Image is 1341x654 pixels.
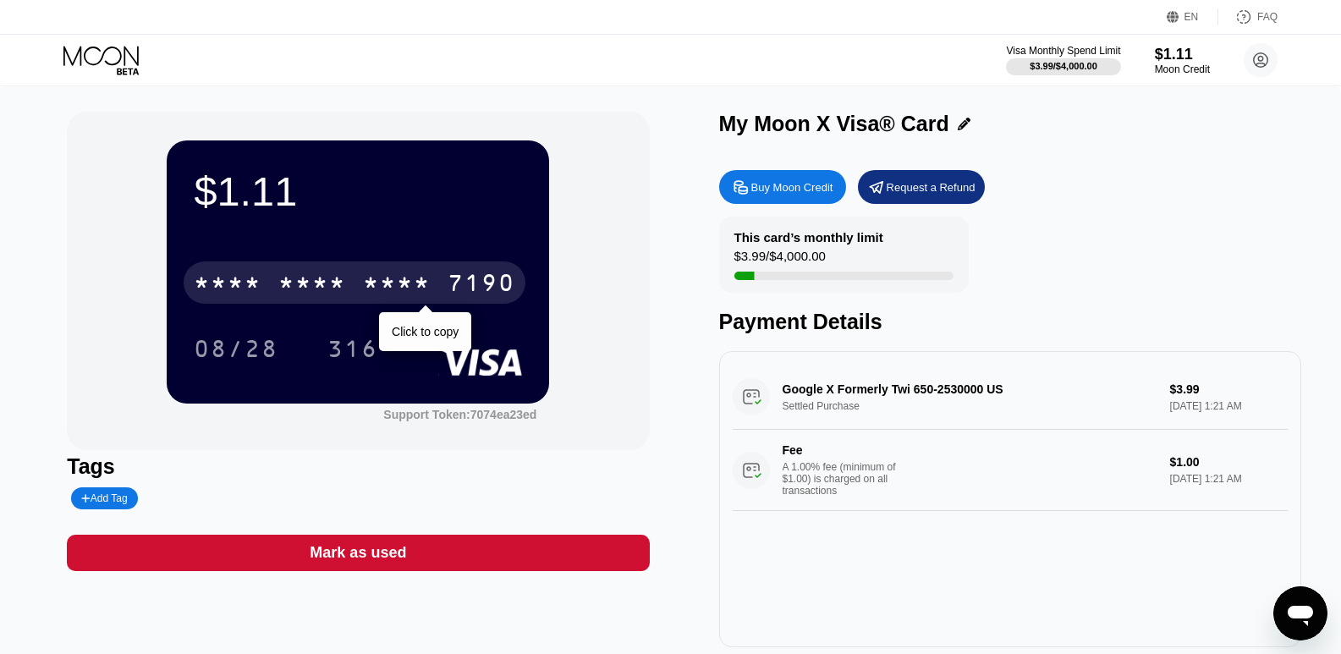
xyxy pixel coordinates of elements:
[383,408,536,421] div: Support Token:7074ea23ed
[315,327,391,370] div: 316
[783,461,910,497] div: A 1.00% fee (minimum of $1.00) is charged on all transactions
[310,543,406,563] div: Mark as used
[719,310,1301,334] div: Payment Details
[1006,45,1120,57] div: Visa Monthly Spend Limit
[392,325,459,338] div: Click to copy
[734,249,826,272] div: $3.99 / $4,000.00
[887,180,976,195] div: Request a Refund
[719,170,846,204] div: Buy Moon Credit
[1030,61,1097,71] div: $3.99 / $4,000.00
[71,487,137,509] div: Add Tag
[194,168,522,215] div: $1.11
[81,492,127,504] div: Add Tag
[1257,11,1278,23] div: FAQ
[1167,8,1218,25] div: EN
[733,430,1288,511] div: FeeA 1.00% fee (minimum of $1.00) is charged on all transactions$1.00[DATE] 1:21 AM
[327,338,378,365] div: 316
[1155,46,1210,63] div: $1.11
[181,327,291,370] div: 08/28
[734,230,883,245] div: This card’s monthly limit
[67,535,649,571] div: Mark as used
[1184,11,1199,23] div: EN
[383,408,536,421] div: Support Token: 7074ea23ed
[448,272,515,299] div: 7190
[751,180,833,195] div: Buy Moon Credit
[1155,46,1210,75] div: $1.11Moon Credit
[1170,455,1288,469] div: $1.00
[194,338,278,365] div: 08/28
[1273,586,1327,640] iframe: Кнопка запуска окна обмена сообщениями
[719,112,949,136] div: My Moon X Visa® Card
[858,170,985,204] div: Request a Refund
[67,454,649,479] div: Tags
[1155,63,1210,75] div: Moon Credit
[1170,473,1288,485] div: [DATE] 1:21 AM
[1218,8,1278,25] div: FAQ
[783,443,901,457] div: Fee
[1006,45,1120,75] div: Visa Monthly Spend Limit$3.99/$4,000.00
